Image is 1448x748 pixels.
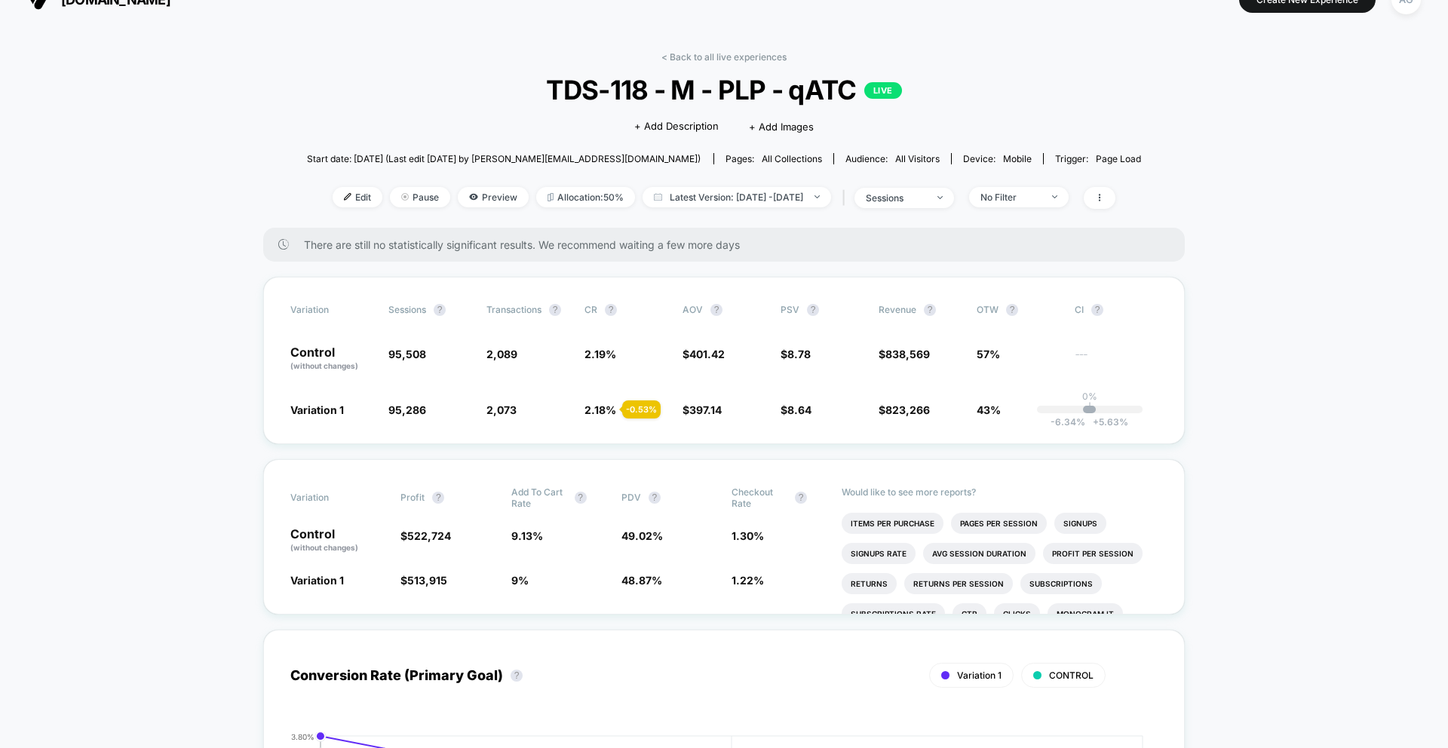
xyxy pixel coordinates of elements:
span: (without changes) [290,361,358,370]
li: Avg Session Duration [923,543,1035,564]
span: OTW [977,304,1060,316]
span: $ [879,403,930,416]
span: 1.30 % [732,529,764,542]
button: ? [605,304,617,316]
button: ? [432,492,444,504]
li: Returns [842,573,897,594]
img: end [814,195,820,198]
span: Page Load [1096,153,1141,164]
span: All Visitors [895,153,940,164]
tspan: 3.80% [291,731,314,740]
span: Transactions [486,304,541,315]
li: Clicks [994,603,1040,624]
span: Preview [458,187,529,207]
li: Monogram It [1048,603,1123,624]
span: + Add Description [634,119,719,134]
span: There are still no statistically significant results. We recommend waiting a few more days [304,238,1155,251]
span: CONTROL [1049,670,1094,681]
span: 2,073 [486,403,517,416]
span: + [1093,416,1099,428]
p: LIVE [864,82,902,99]
img: end [937,196,943,199]
span: 49.02 % [621,529,663,542]
span: Pause [390,187,450,207]
span: Variation [290,486,373,509]
button: ? [511,670,523,682]
button: ? [549,304,561,316]
span: Variation [290,304,373,316]
span: 2.18 % [584,403,616,416]
span: $ [683,403,722,416]
li: Subscriptions [1020,573,1102,594]
span: 95,508 [388,348,426,360]
div: Audience: [845,153,940,164]
div: No Filter [980,192,1041,203]
img: end [1052,195,1057,198]
span: 5.63 % [1085,416,1128,428]
span: 9 % [511,574,529,587]
a: < Back to all live experiences [661,51,787,63]
button: ? [1006,304,1018,316]
span: + Add Images [749,121,814,133]
button: ? [1091,304,1103,316]
span: $ [400,529,451,542]
p: Control [290,346,373,372]
span: CI [1075,304,1158,316]
button: ? [434,304,446,316]
span: 43% [977,403,1001,416]
span: 823,266 [885,403,930,416]
span: 57% [977,348,1000,360]
li: Items Per Purchase [842,513,943,534]
span: Variation 1 [957,670,1002,681]
button: ? [575,492,587,504]
span: 9.13 % [511,529,543,542]
span: TDS-118 - M - PLP - qATC [348,74,1100,106]
li: Ctr [953,603,986,624]
p: | [1088,402,1091,413]
span: Profit [400,492,425,503]
span: 48.87 % [621,574,662,587]
span: mobile [1003,153,1032,164]
span: 401.42 [689,348,725,360]
p: 0% [1082,391,1097,402]
div: Pages: [726,153,822,164]
li: Signups Rate [842,543,916,564]
span: -6.34 % [1051,416,1085,428]
span: Variation 1 [290,403,344,416]
span: Allocation: 50% [536,187,635,207]
span: PDV [621,492,641,503]
span: 8.78 [787,348,811,360]
li: Returns Per Session [904,573,1013,594]
span: $ [400,574,447,587]
p: Would like to see more reports? [842,486,1158,498]
li: Pages Per Session [951,513,1047,534]
div: - 0.53 % [622,400,661,418]
span: 2,089 [486,348,517,360]
div: Trigger: [1055,153,1141,164]
span: CR [584,304,597,315]
li: Subscriptions Rate [842,603,945,624]
span: $ [879,348,930,360]
span: Variation 1 [290,574,344,587]
span: (without changes) [290,543,358,552]
button: ? [795,492,807,504]
p: Control [290,528,385,553]
span: Revenue [879,304,916,315]
span: all collections [762,153,822,164]
span: 397.14 [689,403,722,416]
span: --- [1075,350,1158,372]
img: calendar [654,193,662,201]
button: ? [710,304,722,316]
span: 1.22 % [732,574,764,587]
img: rebalance [548,193,554,201]
span: 513,915 [407,574,447,587]
span: Add To Cart Rate [511,486,567,509]
span: Start date: [DATE] (Last edit [DATE] by [PERSON_NAME][EMAIL_ADDRESS][DOMAIN_NAME]) [307,153,701,164]
img: end [401,193,409,201]
span: 522,724 [407,529,451,542]
span: AOV [683,304,703,315]
button: ? [924,304,936,316]
span: 838,569 [885,348,930,360]
span: Checkout Rate [732,486,787,509]
span: 2.19 % [584,348,616,360]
